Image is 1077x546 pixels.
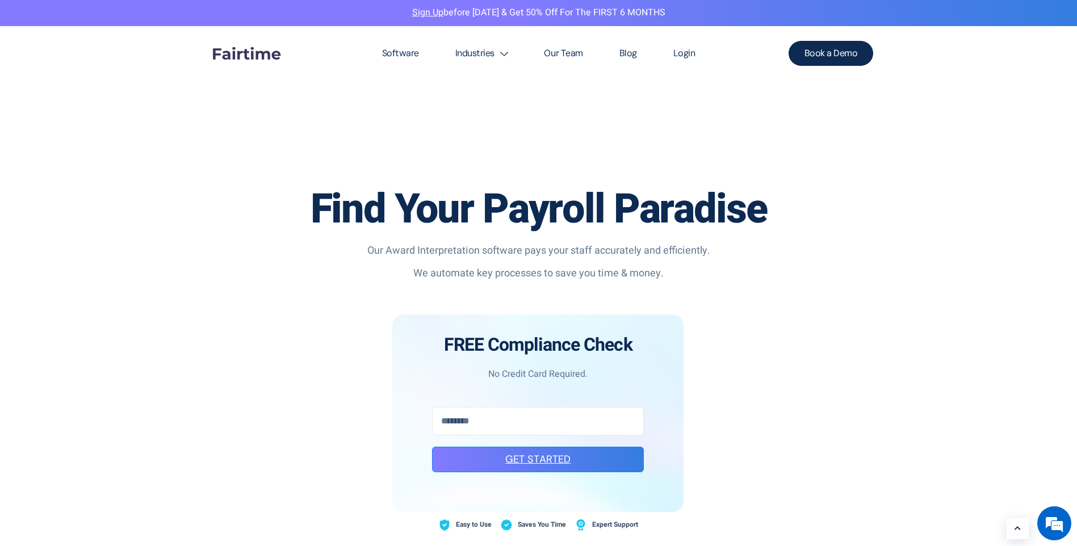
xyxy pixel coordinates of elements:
[804,49,858,58] span: Book a Demo
[515,518,566,532] span: Saves You Time
[437,26,526,81] a: Industries
[244,266,834,281] p: We automate key processes to save you time & money.
[432,367,644,382] p: No Credit Card Required.
[589,518,638,532] span: Expert Support
[244,243,834,258] p: Our Award Interpretation software pays your staff accurately and efficiently.
[601,26,655,81] a: Blog
[9,6,1068,20] p: before [DATE] & Get 50% Off for the FIRST 6 MONTHS
[364,26,437,81] a: Software
[655,26,714,81] a: Login
[432,447,644,472] button: GET STARTED
[789,41,874,66] a: Book a Demo
[432,334,644,356] h4: FREE Compliance Check
[526,26,601,81] a: Our Team
[453,518,492,532] span: Easy to Use
[244,187,834,232] h1: Find Your Payroll Paradise
[1007,518,1029,539] a: Learn More
[412,6,443,19] a: Sign Up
